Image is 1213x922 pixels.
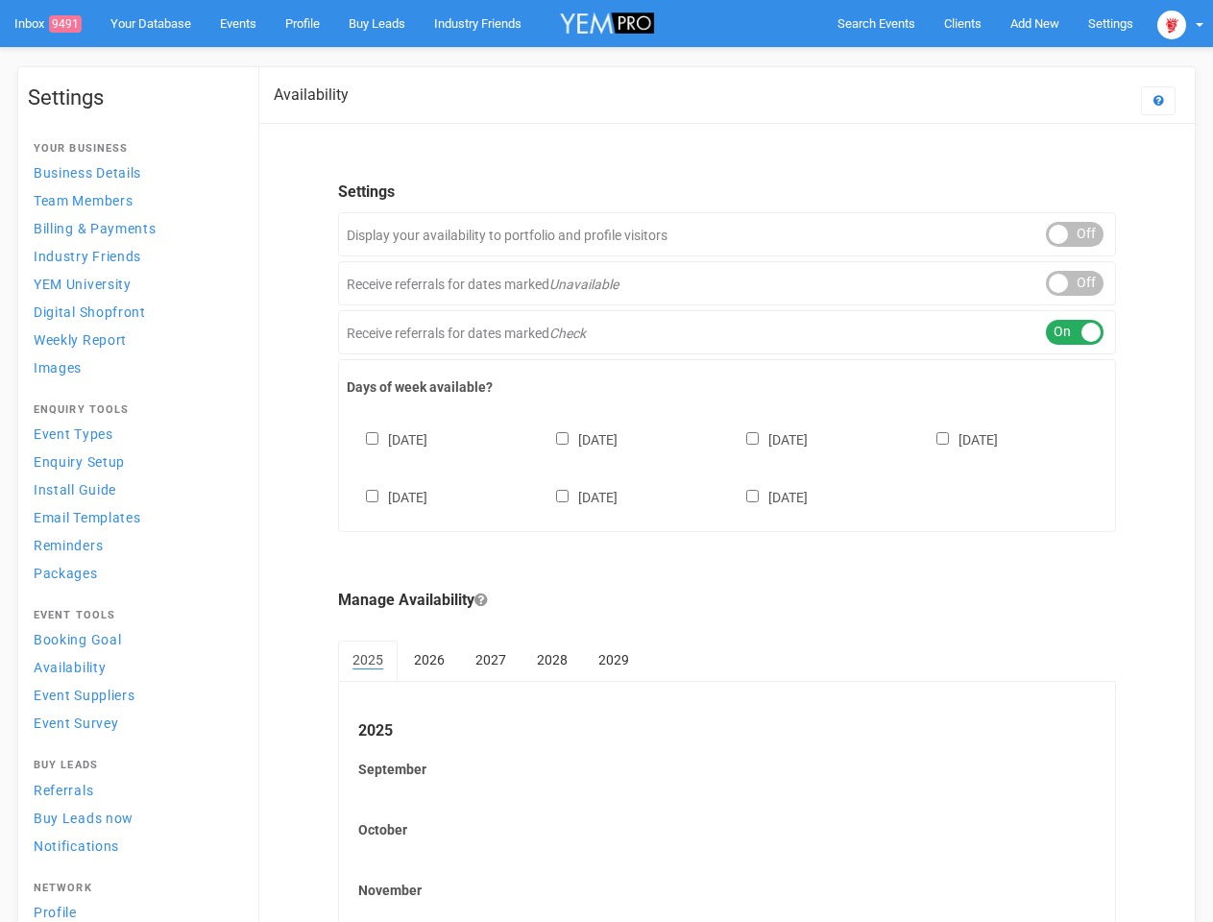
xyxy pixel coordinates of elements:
span: 9491 [49,15,82,33]
a: 2028 [522,641,582,679]
span: Install Guide [34,482,116,497]
a: 2025 [338,641,398,681]
span: Business Details [34,165,141,181]
h4: Your Business [34,143,233,155]
span: Team Members [34,193,133,208]
h4: Event Tools [34,610,233,621]
span: Enquiry Setup [34,454,125,470]
label: [DATE] [537,486,618,507]
a: Reminders [28,532,239,558]
label: [DATE] [727,428,808,449]
a: Enquiry Setup [28,449,239,474]
span: Images [34,360,82,376]
span: Event Types [34,426,113,442]
a: Packages [28,560,239,586]
a: Event Types [28,421,239,447]
h2: Availability [274,86,349,104]
a: Referrals [28,777,239,803]
a: Team Members [28,187,239,213]
a: YEM University [28,271,239,297]
a: 2029 [584,641,643,679]
span: Clients [944,16,982,31]
span: Add New [1010,16,1059,31]
a: Notifications [28,833,239,859]
img: open-uri20250107-2-1pbi2ie [1157,11,1186,39]
em: Unavailable [549,277,619,292]
label: [DATE] [727,486,808,507]
h1: Settings [28,86,239,109]
h4: Buy Leads [34,760,233,771]
span: Event Suppliers [34,688,135,703]
label: November [358,881,1096,900]
a: Booking Goal [28,626,239,652]
label: [DATE] [347,486,427,507]
span: Event Survey [34,716,118,731]
label: October [358,820,1096,839]
span: Packages [34,566,98,581]
span: Email Templates [34,510,141,525]
a: 2027 [461,641,521,679]
a: Install Guide [28,476,239,502]
a: Business Details [28,159,239,185]
legend: Manage Availability [338,590,1116,612]
a: Email Templates [28,504,239,530]
a: Availability [28,654,239,680]
span: Booking Goal [34,632,121,647]
a: Digital Shopfront [28,299,239,325]
a: Event Survey [28,710,239,736]
label: [DATE] [347,428,427,449]
div: Display your availability to portfolio and profile visitors [338,212,1116,256]
input: [DATE] [366,432,378,445]
span: Availability [34,660,106,675]
a: Weekly Report [28,327,239,352]
label: [DATE] [537,428,618,449]
a: Industry Friends [28,243,239,269]
a: Buy Leads now [28,805,239,831]
input: [DATE] [556,490,569,502]
legend: 2025 [358,720,1096,742]
a: Images [28,354,239,380]
input: [DATE] [366,490,378,502]
a: Event Suppliers [28,682,239,708]
input: [DATE] [746,432,759,445]
span: Weekly Report [34,332,127,348]
span: Reminders [34,538,103,553]
span: YEM University [34,277,132,292]
input: [DATE] [746,490,759,502]
div: Receive referrals for dates marked [338,261,1116,305]
a: Billing & Payments [28,215,239,241]
label: September [358,760,1096,779]
label: Days of week available? [347,377,1107,397]
span: Billing & Payments [34,221,157,236]
input: [DATE] [556,432,569,445]
h4: Enquiry Tools [34,404,233,416]
span: Notifications [34,838,119,854]
input: [DATE] [936,432,949,445]
label: [DATE] [917,428,998,449]
h4: Network [34,883,233,894]
a: 2026 [400,641,459,679]
span: Digital Shopfront [34,304,146,320]
span: Search Events [837,16,915,31]
legend: Settings [338,182,1116,204]
em: Check [549,326,586,341]
div: Receive referrals for dates marked [338,310,1116,354]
